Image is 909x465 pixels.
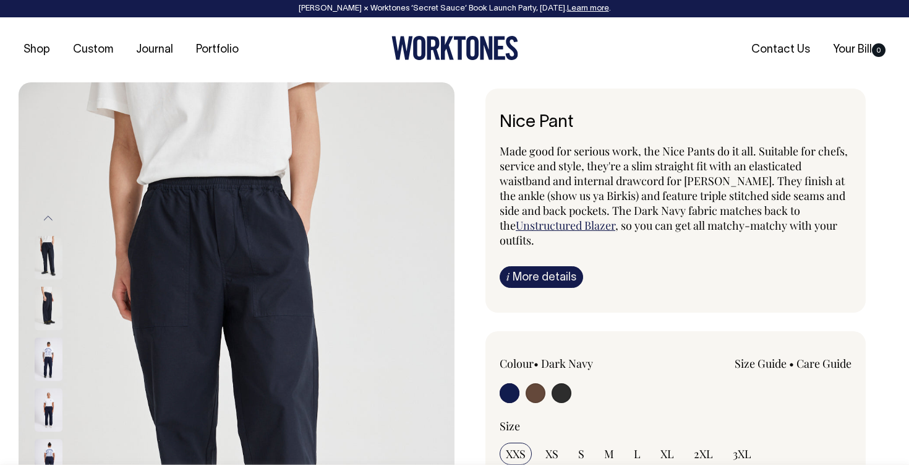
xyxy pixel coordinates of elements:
a: Size Guide [735,356,787,371]
input: M [598,443,620,465]
a: Care Guide [796,356,851,371]
input: S [572,443,591,465]
div: Size [500,419,851,433]
span: S [578,446,584,461]
span: 2XL [694,446,713,461]
a: Your Bill0 [828,40,890,60]
span: i [506,270,510,283]
input: 2XL [688,443,719,465]
input: 3XL [727,443,757,465]
div: Colour [500,356,641,371]
img: dark-navy [35,337,62,381]
a: Custom [68,40,118,60]
img: dark-navy [35,236,62,279]
a: Learn more [567,5,609,12]
span: XXS [506,446,526,461]
input: XXS [500,443,532,465]
span: Made good for serious work, the Nice Pants do it all. Suitable for chefs, service and style, they... [500,144,848,233]
span: • [789,356,794,371]
img: dark-navy [35,388,62,432]
input: L [628,443,647,465]
label: Dark Navy [541,356,593,371]
span: , so you can get all matchy-matchy with your outfits. [500,218,837,248]
img: dark-navy [35,287,62,330]
button: Previous [39,204,58,232]
span: L [634,446,641,461]
span: XS [545,446,558,461]
a: Journal [131,40,178,60]
span: 3XL [733,446,751,461]
a: Unstructured Blazer [516,218,615,233]
input: XS [539,443,565,465]
a: Portfolio [191,40,244,60]
h6: Nice Pant [500,113,851,133]
div: [PERSON_NAME] × Worktones ‘Secret Sauce’ Book Launch Party, [DATE]. . [12,4,897,13]
a: iMore details [500,266,583,288]
a: Contact Us [746,40,815,60]
span: 0 [872,43,886,57]
span: M [604,446,614,461]
input: XL [654,443,680,465]
span: XL [660,446,674,461]
span: • [534,356,539,371]
a: Shop [19,40,55,60]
